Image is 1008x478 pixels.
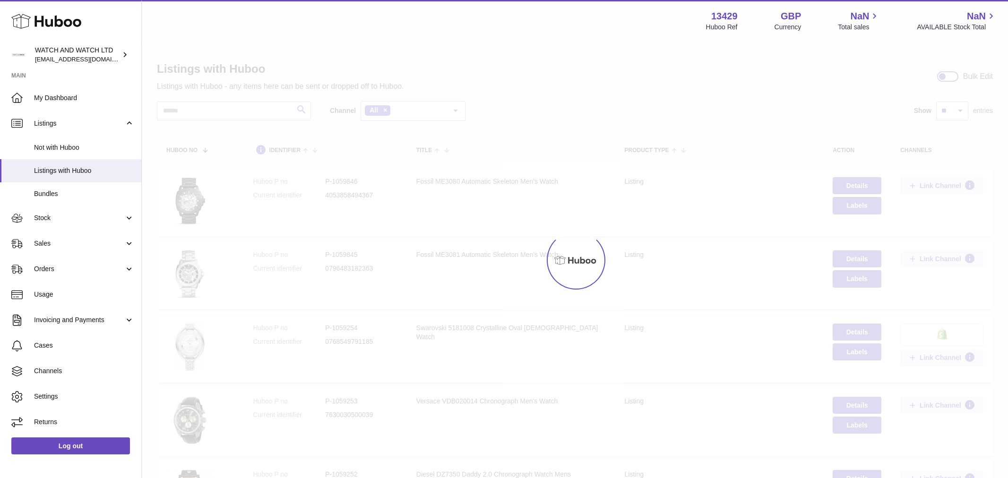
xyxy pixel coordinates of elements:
[11,48,26,62] img: internalAdmin-13429@internal.huboo.com
[34,166,134,175] span: Listings with Huboo
[34,265,124,273] span: Orders
[967,10,986,23] span: NaN
[11,437,130,454] a: Log out
[34,392,134,401] span: Settings
[34,94,134,102] span: My Dashboard
[850,10,869,23] span: NaN
[35,55,139,63] span: [EMAIL_ADDRESS][DOMAIN_NAME]
[34,341,134,350] span: Cases
[34,367,134,376] span: Channels
[34,213,124,222] span: Stock
[838,23,880,32] span: Total sales
[34,290,134,299] span: Usage
[781,10,801,23] strong: GBP
[34,119,124,128] span: Listings
[917,10,997,32] a: NaN AVAILABLE Stock Total
[775,23,801,32] div: Currency
[34,316,124,324] span: Invoicing and Payments
[706,23,738,32] div: Huboo Ref
[34,239,124,248] span: Sales
[711,10,738,23] strong: 13429
[34,418,134,427] span: Returns
[34,143,134,152] span: Not with Huboo
[35,46,120,64] div: WATCH AND WATCH LTD
[917,23,997,32] span: AVAILABLE Stock Total
[838,10,880,32] a: NaN Total sales
[34,189,134,198] span: Bundles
